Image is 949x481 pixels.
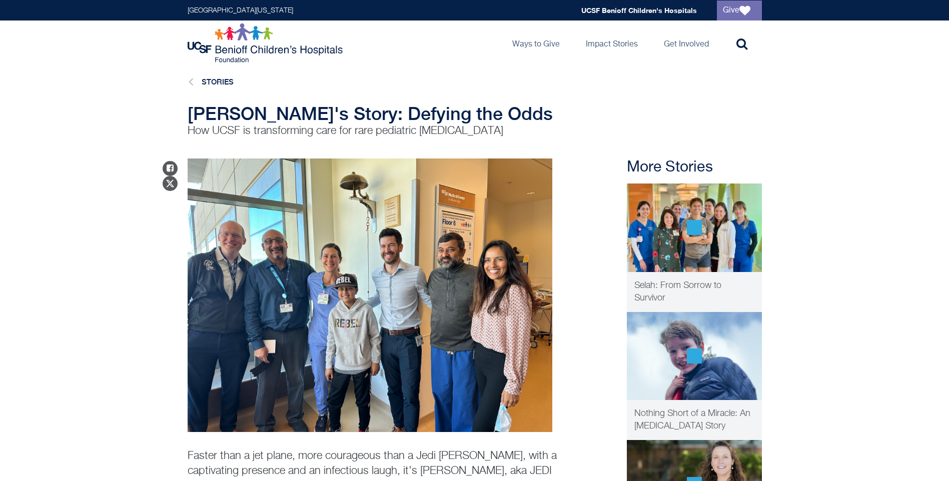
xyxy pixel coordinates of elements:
[188,23,345,63] img: Logo for UCSF Benioff Children's Hospitals Foundation
[188,103,553,124] span: [PERSON_NAME]'s Story: Defying the Odds
[627,312,762,400] img: Lew at the playground
[627,183,762,312] a: Patient Care Selah and her care team Selah: From Sorrow to Survivor
[504,20,568,65] a: Ways to Give
[188,158,552,432] img: Tej with docs
[188,7,293,14] a: [GEOGRAPHIC_DATA][US_STATE]
[634,281,721,302] span: Selah: From Sorrow to Survivor
[627,183,762,272] img: Selah and her care team
[202,77,234,86] a: Stories
[717,0,762,20] a: Give
[627,312,762,440] a: Research Lew at the playground Nothing Short of a Miracle: An [MEDICAL_DATA] Story
[581,6,697,14] a: UCSF Benioff Children's Hospitals
[627,158,762,176] h2: More Stories
[578,20,646,65] a: Impact Stories
[188,123,573,138] p: How UCSF is transforming care for rare pediatric [MEDICAL_DATA]
[634,409,750,430] span: Nothing Short of a Miracle: An [MEDICAL_DATA] Story
[656,20,717,65] a: Get Involved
